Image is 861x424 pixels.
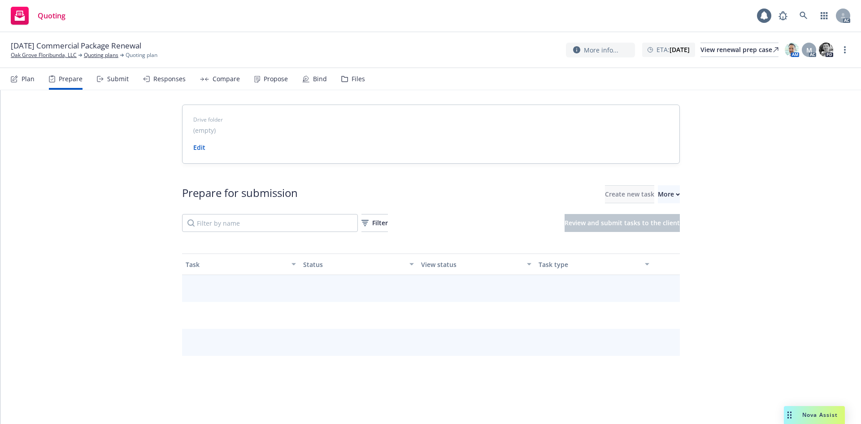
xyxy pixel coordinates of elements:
[11,51,77,59] a: Oak Grove Floribunda, LLC
[126,51,157,59] span: Quoting plan
[182,185,298,203] div: Prepare for submission
[107,75,129,83] div: Submit
[313,75,327,83] div: Bind
[300,254,417,275] button: Status
[774,7,792,25] a: Report a Bug
[535,254,653,275] button: Task type
[193,126,216,135] span: (empty)
[303,260,404,269] div: Status
[819,43,833,57] img: photo
[584,45,618,55] span: More info...
[658,186,680,203] div: More
[565,214,680,232] button: Review and submit tasks to the client
[352,75,365,83] div: Files
[658,185,680,203] button: More
[193,116,669,124] span: Drive folder
[795,7,813,25] a: Search
[605,190,654,198] span: Create new task
[186,260,287,269] div: Task
[22,75,35,83] div: Plan
[670,45,690,54] strong: [DATE]
[605,185,654,203] button: Create new task
[264,75,288,83] div: Propose
[417,254,535,275] button: View status
[700,43,778,57] a: View renewal prep case
[839,44,850,55] a: more
[11,40,141,51] span: [DATE] Commercial Package Renewal
[7,3,69,28] a: Quoting
[59,75,83,83] div: Prepare
[421,260,522,269] div: View status
[539,260,639,269] div: Task type
[700,43,778,57] div: View renewal prep case
[784,406,845,424] button: Nova Assist
[785,43,799,57] img: photo
[182,214,358,232] input: Filter by name
[802,411,838,419] span: Nova Assist
[38,12,65,19] span: Quoting
[213,75,240,83] div: Compare
[361,214,388,232] button: Filter
[815,7,833,25] a: Switch app
[193,143,205,152] a: Edit
[657,45,690,54] span: ETA :
[182,254,300,275] button: Task
[784,406,795,424] div: Drag to move
[153,75,186,83] div: Responses
[566,43,635,57] button: More info...
[84,51,118,59] a: Quoting plans
[806,45,812,55] span: M
[565,219,680,227] span: Review and submit tasks to the client
[361,214,388,232] div: Filter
